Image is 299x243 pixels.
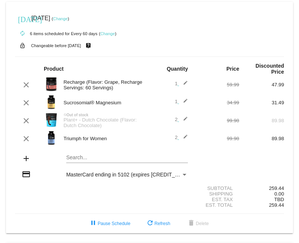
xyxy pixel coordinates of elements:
[194,82,239,87] div: 59.99
[18,41,27,50] mat-icon: lock_open
[22,154,31,163] mat-icon: add
[64,113,67,116] mat-icon: not_interested
[44,77,59,92] img: Recharge-60S-bottle-Image-Carousel-Grape.png
[18,14,27,23] mat-icon: [DATE]
[239,118,284,123] div: 89.98
[60,100,150,105] div: Sucrosomial® Magnesium
[194,118,239,123] div: 99.98
[22,116,31,125] mat-icon: clear
[187,221,209,226] span: Delete
[52,16,69,21] small: ( )
[175,135,188,140] span: 2
[84,41,93,50] mat-icon: live_help
[18,29,27,38] mat-icon: autorenew
[239,100,284,105] div: 31.49
[22,170,31,179] mat-icon: credit_card
[181,217,215,230] button: Delete
[274,197,284,202] span: TBD
[22,134,31,143] mat-icon: clear
[22,98,31,107] mat-icon: clear
[31,43,81,48] small: Changeable before [DATE]
[175,81,188,86] span: 1
[175,99,188,104] span: 1
[175,117,188,122] span: 2
[179,134,188,143] mat-icon: edit
[226,66,239,72] strong: Price
[179,80,188,89] mat-icon: edit
[140,217,176,230] button: Refresh
[53,16,68,21] a: Change
[89,219,98,228] mat-icon: pause
[194,136,239,141] div: 99.98
[239,185,284,191] div: 259.44
[44,130,59,145] img: updated-4.8-triumph-female.png
[60,79,150,90] div: Recharge (Flavor: Grape, Recharge Servings: 60 Servings)
[60,136,150,141] div: Triumph for Women
[99,31,116,36] small: ( )
[66,172,188,178] mat-select: Payment Method
[239,136,284,141] div: 89.98
[256,63,284,75] strong: Discounted Price
[15,31,97,36] small: 6 items scheduled for Every 60 days
[44,113,59,127] img: Image-1-Carousel-Plant-Chocolate-no-badge-Transp.png
[194,191,239,197] div: Shipping
[60,113,150,117] div: Out of stock
[89,221,130,226] span: Pause Schedule
[60,117,150,128] div: Plant+ - Dutch Chocolate (Flavor: Dutch Chocolate)
[66,172,209,178] span: MasterCard ending in 5102 (expires [CREDIT_CARD_DATA])
[44,95,59,110] img: magnesium-carousel-1.png
[146,219,155,228] mat-icon: refresh
[194,185,239,191] div: Subtotal
[179,98,188,107] mat-icon: edit
[167,66,188,72] strong: Quantity
[194,202,239,208] div: Est. Total
[274,191,284,197] span: 0.00
[83,217,136,230] button: Pause Schedule
[239,82,284,87] div: 47.99
[179,116,188,125] mat-icon: edit
[66,155,188,161] input: Search...
[194,197,239,202] div: Est. Tax
[100,31,115,36] a: Change
[269,202,284,208] span: 259.44
[146,221,170,226] span: Refresh
[44,66,64,72] strong: Product
[187,219,196,228] mat-icon: delete
[22,80,31,89] mat-icon: clear
[194,100,239,105] div: 34.99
